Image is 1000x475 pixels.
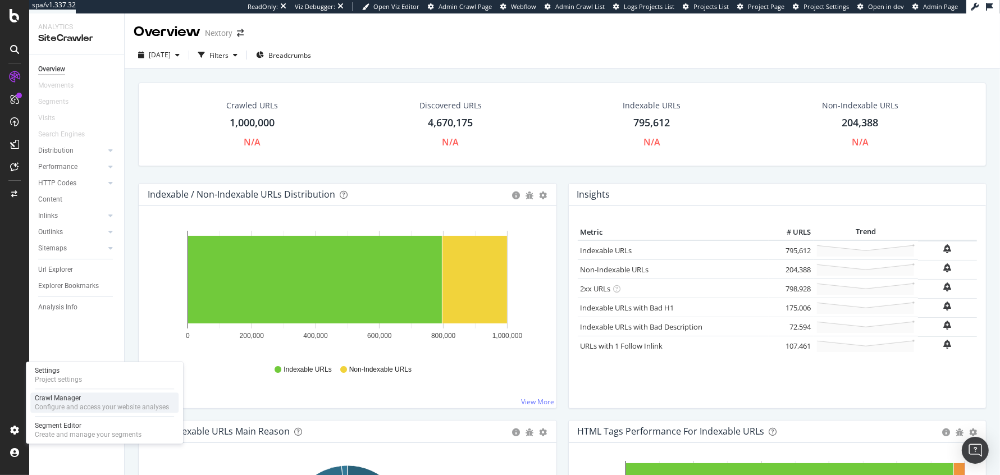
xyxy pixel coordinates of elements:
[38,112,66,124] a: Visits
[944,321,952,330] div: bell-plus
[237,29,244,37] div: arrow-right-arrow-left
[38,161,105,173] a: Performance
[969,428,977,436] div: gear
[545,2,605,11] a: Admin Crawl List
[35,394,169,403] div: Crawl Manager
[38,63,65,75] div: Overview
[38,112,55,124] div: Visits
[868,2,904,11] span: Open in dev
[555,2,605,11] span: Admin Crawl List
[581,284,611,294] a: 2xx URLs
[643,136,660,149] div: N/A
[373,2,419,11] span: Open Viz Editor
[38,264,73,276] div: Url Explorer
[38,226,105,238] a: Outlinks
[38,96,80,108] a: Segments
[244,136,261,149] div: N/A
[194,46,242,64] button: Filters
[581,245,632,255] a: Indexable URLs
[693,2,729,11] span: Projects List
[38,129,85,140] div: Search Engines
[581,341,663,351] a: URLs with 1 Follow Inlink
[38,302,77,313] div: Analysis Info
[349,365,412,374] span: Non-Indexable URLs
[30,392,179,413] a: Crawl ManagerConfigure and access your website analyses
[38,194,116,205] a: Content
[944,282,952,291] div: bell-plus
[513,191,520,199] div: circle-info
[748,2,784,11] span: Project Page
[431,332,456,340] text: 800,000
[439,2,492,11] span: Admin Crawl Page
[362,2,419,11] a: Open Viz Editor
[240,332,264,340] text: 200,000
[577,187,610,202] h4: Insights
[295,2,335,11] div: Viz Debugger:
[578,224,769,241] th: Metric
[149,50,171,60] span: 2025 Sep. 4th
[852,136,869,149] div: N/A
[38,80,85,92] a: Movements
[581,264,649,275] a: Non-Indexable URLs
[38,243,67,254] div: Sitemaps
[35,403,169,412] div: Configure and access your website analyses
[35,430,141,439] div: Create and manage your segments
[134,46,184,64] button: [DATE]
[769,317,814,336] td: 72,594
[367,332,392,340] text: 600,000
[857,2,904,11] a: Open in dev
[442,136,459,149] div: N/A
[944,263,952,272] div: bell-plus
[803,2,849,11] span: Project Settings
[769,224,814,241] th: # URLS
[38,280,99,292] div: Explorer Bookmarks
[148,224,547,354] svg: A chart.
[230,116,275,130] div: 1,000,000
[793,2,849,11] a: Project Settings
[522,397,555,407] a: View More
[624,2,674,11] span: Logs Projects List
[956,428,964,436] div: bug
[38,226,63,238] div: Outlinks
[769,240,814,260] td: 795,612
[511,2,536,11] span: Webflow
[513,428,520,436] div: circle-info
[623,100,681,111] div: Indexable URLs
[30,365,179,385] a: SettingsProject settings
[428,2,492,11] a: Admin Crawl Page
[38,177,105,189] a: HTTP Codes
[38,194,62,205] div: Content
[540,191,547,199] div: gear
[633,116,670,130] div: 795,612
[205,28,232,39] div: Nextory
[38,243,105,254] a: Sitemaps
[38,145,105,157] a: Distribution
[38,177,76,189] div: HTTP Codes
[944,302,952,310] div: bell-plus
[526,428,534,436] div: bug
[30,420,179,440] a: Segment EditorCreate and manage your segments
[35,421,141,430] div: Segment Editor
[737,2,784,11] a: Project Page
[38,96,69,108] div: Segments
[38,145,74,157] div: Distribution
[38,210,58,222] div: Inlinks
[186,332,190,340] text: 0
[526,191,534,199] div: bug
[38,129,96,140] a: Search Engines
[38,63,116,75] a: Overview
[944,244,952,253] div: bell-plus
[38,280,116,292] a: Explorer Bookmarks
[581,303,674,313] a: Indexable URLs with Bad H1
[944,340,952,349] div: bell-plus
[500,2,536,11] a: Webflow
[962,437,989,464] div: Open Intercom Messenger
[492,332,523,340] text: 1,000,000
[540,428,547,436] div: gear
[942,428,950,436] div: circle-info
[38,32,115,45] div: SiteCrawler
[38,22,115,32] div: Analytics
[814,224,918,241] th: Trend
[923,2,958,11] span: Admin Page
[769,279,814,298] td: 798,928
